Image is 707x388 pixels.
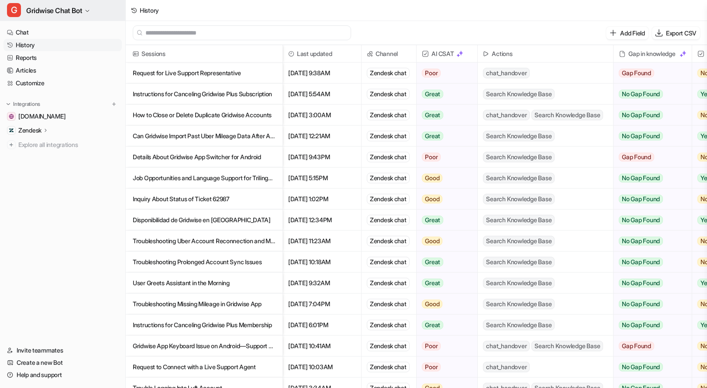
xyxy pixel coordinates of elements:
[367,110,410,120] div: Zendesk chat
[417,231,472,252] button: Good
[133,147,276,168] p: Details About Gridwise App Switcher for Android
[614,294,685,315] button: No Gap Found
[422,69,441,77] span: Poor
[614,273,685,294] button: No Gap Found
[367,215,410,225] div: Zendesk chat
[417,63,472,84] button: Poor
[619,258,663,266] span: No Gap Found
[133,315,276,336] p: Instructions for Canceling Gridwise Plus Membership
[483,362,530,372] span: chat_handover
[133,189,276,210] p: Inquiry About Status of Ticket 62987
[417,357,472,378] button: Poor
[483,68,530,78] span: chat_handover
[483,110,530,120] span: chat_handover
[619,69,654,77] span: Gap Found
[417,273,472,294] button: Great
[286,126,358,147] span: [DATE] 12:21AM
[617,45,688,63] div: Gap in knowledge
[619,90,663,98] span: No Gap Found
[422,342,441,350] span: Poor
[3,100,43,108] button: Integrations
[18,138,118,152] span: Explore all integrations
[483,257,555,267] span: Search Knowledge Base
[614,63,685,84] button: Gap Found
[614,84,685,105] button: No Gap Found
[111,101,117,107] img: menu_add.svg
[652,27,700,39] button: Export CSV
[286,315,358,336] span: [DATE] 6:01PM
[619,321,663,329] span: No Gap Found
[422,90,443,98] span: Great
[614,315,685,336] button: No Gap Found
[422,174,442,182] span: Good
[619,342,654,350] span: Gap Found
[3,139,122,151] a: Explore all integrations
[367,194,410,204] div: Zendesk chat
[286,147,358,168] span: [DATE] 9:43PM
[367,362,410,372] div: Zendesk chat
[614,168,685,189] button: No Gap Found
[531,341,603,351] span: Search Knowledge Base
[614,189,685,210] button: No Gap Found
[286,168,358,189] span: [DATE] 5:15PM
[286,252,358,273] span: [DATE] 10:18AM
[9,114,14,119] img: gridwise.io
[3,64,122,77] a: Articles
[417,105,472,126] button: Great
[286,357,358,378] span: [DATE] 10:03AM
[133,63,276,84] p: Request for Live Support Representative
[417,126,472,147] button: Great
[422,111,443,119] span: Great
[26,4,82,17] span: Gridwise Chat Bot
[614,210,685,231] button: No Gap Found
[286,189,358,210] span: [DATE] 1:02PM
[133,168,276,189] p: Job Opportunities and Language Support for Trilingual Workers
[483,152,555,162] span: Search Knowledge Base
[18,126,41,135] p: Zendesk
[422,195,442,203] span: Good
[619,132,663,140] span: No Gap Found
[619,363,663,371] span: No Gap Found
[492,45,512,63] h2: Actions
[286,63,358,84] span: [DATE] 9:38AM
[483,215,555,225] span: Search Knowledge Base
[3,52,122,64] a: Reports
[666,28,697,38] p: Export CSV
[286,45,358,63] span: Last updated
[286,273,358,294] span: [DATE] 9:32AM
[417,168,472,189] button: Good
[614,357,685,378] button: No Gap Found
[619,111,663,119] span: No Gap Found
[367,131,410,141] div: Zendesk chat
[367,236,410,246] div: Zendesk chat
[483,341,530,351] span: chat_handover
[286,210,358,231] span: [DATE] 12:34PM
[3,369,122,381] a: Help and support
[367,68,410,78] div: Zendesk chat
[417,315,472,336] button: Great
[9,128,14,133] img: Zendesk
[133,294,276,315] p: Troubleshooting Missing Mileage in Gridwise App
[483,194,555,204] span: Search Knowledge Base
[417,294,472,315] button: Good
[614,252,685,273] button: No Gap Found
[614,147,685,168] button: Gap Found
[7,140,16,149] img: explore all integrations
[3,39,122,51] a: History
[483,131,555,141] span: Search Knowledge Base
[5,101,11,107] img: expand menu
[614,126,685,147] button: No Gap Found
[133,336,276,357] p: Gridwise App Keyboard Issue on Android—Support Escalation
[422,321,443,329] span: Great
[7,3,21,17] span: G
[619,300,663,308] span: No Gap Found
[286,105,358,126] span: [DATE] 3:00AM
[619,237,663,245] span: No Gap Found
[365,45,413,63] span: Channel
[483,278,555,288] span: Search Knowledge Base
[614,105,685,126] button: No Gap Found
[3,77,122,89] a: Customize
[367,299,410,309] div: Zendesk chat
[417,252,472,273] button: Great
[129,45,279,63] span: Sessions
